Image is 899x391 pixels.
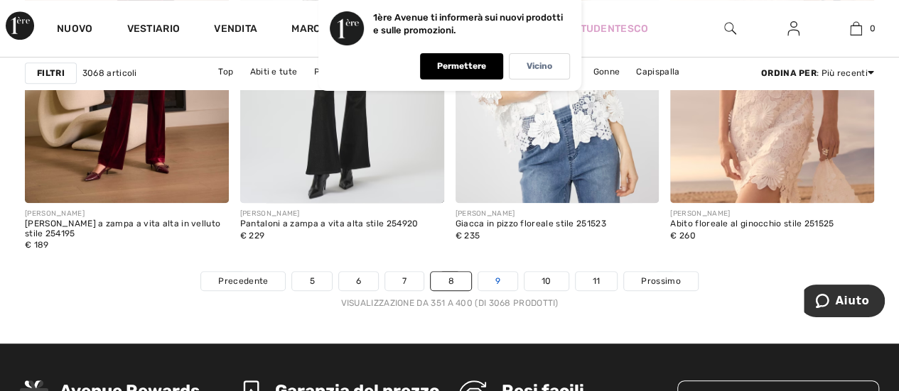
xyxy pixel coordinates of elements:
nav: Navigazione della pagina [25,271,874,309]
font: 11 [593,276,601,286]
a: 8 [431,272,470,290]
a: Capispalla [629,62,687,81]
font: Pantaloni a zampa a vita alta stile 254920 [240,219,419,228]
img: La mia borsa [850,20,862,37]
a: Top [211,62,240,81]
font: 3068 articoli [82,68,137,78]
iframe: Apre un widget che permette di trovare ulteriori informazioni [804,285,885,320]
a: Prossimo [624,272,697,290]
font: Marche [291,23,335,35]
font: 5 [309,276,314,286]
a: 6 [339,272,378,290]
a: Ballo studentesco [537,21,648,36]
font: Giacca in pizzo floreale stile 251523 [456,219,606,228]
font: Filtri [37,68,65,78]
a: Gonne [586,62,627,81]
font: 9 [495,276,500,286]
font: 0 [869,23,875,33]
font: Ordina per [761,68,817,78]
a: 0 [825,20,887,37]
font: Visualizzazione da 351 a 400 (di 3068 prodotti) [340,298,558,308]
font: 1ère Avenue ti informerà sui nuovi prodotti e sulle promozioni. [373,12,563,35]
font: Nuovo [57,23,93,35]
a: 7 [385,272,424,290]
a: Registrazione [776,20,811,38]
font: Ballo studentesco [537,23,648,35]
font: [PERSON_NAME] [25,209,85,218]
a: Precedente [201,272,285,290]
font: 7 [402,276,407,286]
img: Le mie informazioni [787,20,800,37]
font: Abiti e tute [250,67,298,77]
a: 10 [524,272,569,290]
font: 6 [356,276,361,286]
font: Vicino [527,61,552,71]
a: Pantaloni [306,62,361,81]
a: 11 [576,272,618,290]
font: Permettere [437,61,486,71]
font: [PERSON_NAME] [456,209,515,218]
font: [PERSON_NAME] [670,209,730,218]
font: Top [218,67,233,77]
img: cerca nel sito web [724,20,736,37]
a: Vendita [214,23,257,38]
a: Abiti e tute [243,62,305,81]
font: Pantaloni [313,67,354,77]
font: Prossimo [641,276,680,286]
img: 1a Avenue [6,11,34,40]
font: 10 [542,276,551,286]
font: Capispalla [636,67,679,77]
a: 5 [292,272,331,290]
font: Abito floreale al ginocchio stile 251525 [670,219,834,228]
font: 8 [448,276,453,286]
font: € 229 [240,231,265,241]
a: Vestiario [127,23,181,38]
font: Gonne [593,67,620,77]
font: € 235 [456,231,480,241]
font: € 260 [670,231,696,241]
font: : Più recenti [817,68,868,78]
a: Nuovo [57,23,93,38]
font: [PERSON_NAME] a zampa a vita alta in velluto stile 254195 [25,219,220,238]
font: Vestiario [127,23,181,35]
font: € 189 [25,240,49,250]
font: [PERSON_NAME] [240,209,300,218]
font: Vendita [214,23,257,35]
font: Precedente [218,276,268,286]
a: 9 [478,272,517,290]
a: Marche [291,23,335,38]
